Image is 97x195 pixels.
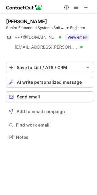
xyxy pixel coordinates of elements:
[16,134,91,140] span: Notes
[15,44,78,50] span: [EMAIL_ADDRESS][PERSON_NAME][DOMAIN_NAME]
[15,35,57,40] span: ***@[DOMAIN_NAME]
[65,34,89,40] button: Reveal Button
[6,18,47,24] div: [PERSON_NAME]
[17,94,40,99] span: Send email
[6,91,93,102] button: Send email
[17,65,83,70] div: Save to List / ATS / CRM
[6,106,93,117] button: Add to email campaign
[16,109,65,114] span: Add to email campaign
[6,77,93,88] button: AI write personalized message
[6,25,93,31] div: Senior Embedded Systems Software Engineer
[6,62,93,73] button: save-profile-one-click
[6,133,93,142] button: Notes
[6,4,43,11] img: ContactOut v5.3.10
[16,122,91,128] span: Find work email
[17,80,82,85] span: AI write personalized message
[6,121,93,129] button: Find work email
